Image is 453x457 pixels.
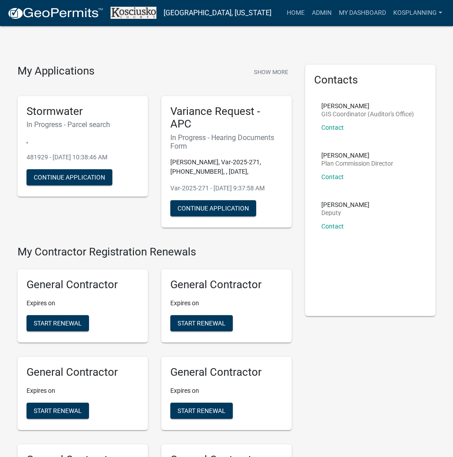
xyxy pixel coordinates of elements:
[170,105,283,131] h5: Variance Request - APC
[27,136,139,145] p: ,
[178,407,226,414] span: Start Renewal
[170,133,283,150] h6: In Progress - Hearing Documents Form
[27,278,139,291] h5: General Contractor
[250,65,292,79] button: Show More
[18,65,94,78] h4: My Applications
[321,202,369,208] p: [PERSON_NAME]
[27,120,139,129] h6: In Progress - Parcel search
[321,223,344,230] a: Contact
[314,74,426,87] h5: Contacts
[34,320,82,327] span: Start Renewal
[321,173,344,180] a: Contact
[170,158,283,176] p: [PERSON_NAME], Var-2025-271, [PHONE_NUMBER], , [DATE],
[321,152,393,158] p: [PERSON_NAME]
[27,105,139,118] h5: Stormwater
[390,4,446,22] a: kosplanning
[170,278,283,291] h5: General Contractor
[321,111,414,117] p: GIS Coordinator (Auditor's Office)
[34,407,82,414] span: Start Renewal
[27,169,112,185] button: Continue Application
[321,210,369,216] p: Deputy
[321,124,344,131] a: Contact
[27,403,89,419] button: Start Renewal
[27,153,139,162] p: 481929 - [DATE] 10:38:46 AM
[170,184,283,193] p: Var-2025-271 - [DATE] 9:37:58 AM
[27,299,139,308] p: Expires on
[27,315,89,331] button: Start Renewal
[308,4,335,22] a: Admin
[170,366,283,379] h5: General Contractor
[170,200,256,216] button: Continue Application
[170,315,233,331] button: Start Renewal
[170,403,233,419] button: Start Renewal
[321,160,393,167] p: Plan Commission Director
[283,4,308,22] a: Home
[27,366,139,379] h5: General Contractor
[170,386,283,395] p: Expires on
[321,103,414,109] p: [PERSON_NAME]
[27,386,139,395] p: Expires on
[170,299,283,308] p: Expires on
[111,7,156,19] img: Kosciusko County, Indiana
[164,5,271,21] a: [GEOGRAPHIC_DATA], [US_STATE]
[335,4,390,22] a: My Dashboard
[178,320,226,327] span: Start Renewal
[18,246,292,259] h4: My Contractor Registration Renewals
